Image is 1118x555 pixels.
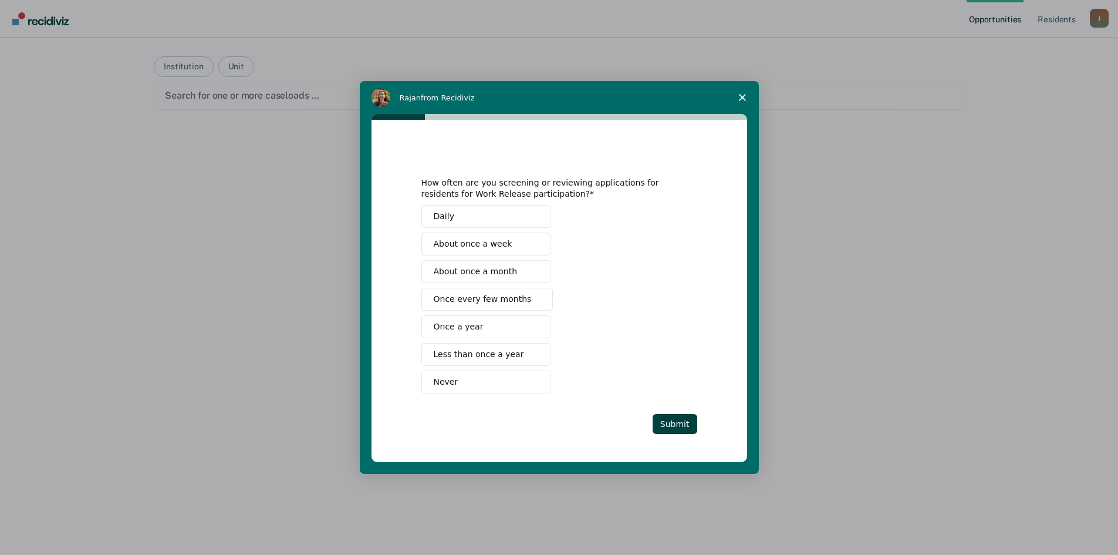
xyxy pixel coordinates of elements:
[653,414,697,434] button: Submit
[421,315,550,338] button: Once a year
[421,260,550,283] button: About once a month
[371,88,390,107] img: Profile image for Rajan
[400,93,421,102] span: Rajan
[434,238,512,250] span: About once a week
[421,233,550,255] button: About once a week
[434,321,484,333] span: Once a year
[421,371,550,393] button: Never
[421,288,553,311] button: Once every few months
[434,210,454,223] span: Daily
[434,265,518,278] span: About once a month
[421,177,680,199] div: How often are you screening or reviewing applications for residents for Work Release participation?
[434,348,524,361] span: Less than once a year
[434,376,458,388] span: Never
[434,293,532,305] span: Once every few months
[421,93,475,102] span: from Recidiviz
[726,81,759,114] span: Close survey
[421,343,550,366] button: Less than once a year
[421,205,550,228] button: Daily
